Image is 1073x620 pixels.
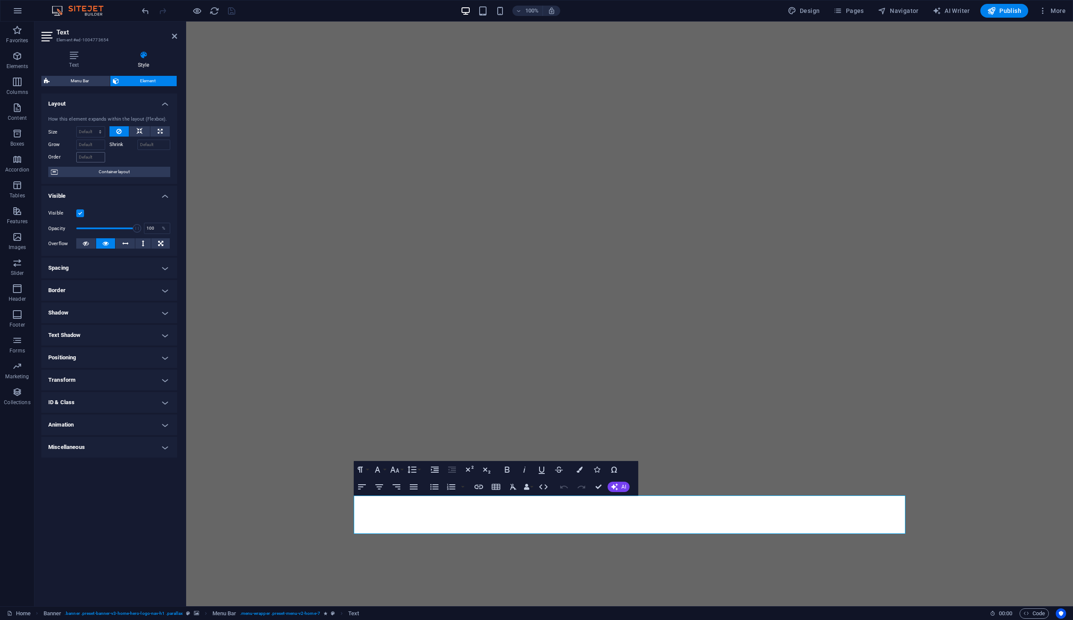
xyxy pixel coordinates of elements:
[65,608,183,619] span: . banner .preset-banner-v3-home-hero-logo-nav-h1 .parallax
[459,478,466,495] button: Ordered List
[109,140,137,150] label: Shrink
[6,37,28,44] p: Favorites
[41,302,177,323] h4: Shadow
[8,115,27,122] p: Content
[427,461,443,478] button: Increase Indent
[589,461,605,478] button: Icons
[5,166,29,173] p: Accordion
[41,51,110,69] h4: Text
[9,347,25,354] p: Forms
[478,461,495,478] button: Subscript
[41,370,177,390] h4: Transform
[186,611,190,616] i: This element is a customizable preset
[9,321,25,328] p: Footer
[348,608,359,619] span: Click to select. Double-click to edit
[41,76,110,86] button: Menu Bar
[50,6,114,16] img: Editor Logo
[137,140,171,150] input: Default
[48,226,76,231] label: Opacity
[44,608,359,619] nav: breadcrumb
[140,6,150,16] button: undo
[110,76,177,86] button: Element
[11,270,24,277] p: Slider
[48,208,76,218] label: Visible
[324,611,328,616] i: Element contains an animation
[10,140,25,147] p: Boxes
[110,51,177,69] h4: Style
[1056,608,1066,619] button: Usercentrics
[56,28,177,36] h2: Text
[371,461,387,478] button: Font Family
[6,63,28,70] p: Elements
[209,6,219,16] button: reload
[4,399,30,406] p: Collections
[573,478,590,495] button: Redo (⌘⇧Z)
[76,140,105,150] input: Default
[48,140,76,150] label: Grow
[933,6,970,15] span: AI Writer
[44,608,62,619] span: Click to select. Double-click to edit
[608,482,630,492] button: AI
[6,89,28,96] p: Columns
[1020,608,1049,619] button: Code
[1035,4,1069,18] button: More
[548,7,555,15] i: On resize automatically adjust zoom level to fit chosen device.
[621,484,626,489] span: AI
[41,437,177,458] h4: Miscellaneous
[140,6,150,16] i: Undo: change_order (Ctrl+Z)
[7,218,28,225] p: Features
[52,76,107,86] span: Menu Bar
[41,414,177,435] h4: Animation
[512,6,543,16] button: 100%
[388,461,405,478] button: Font Size
[192,6,202,16] button: Click here to leave preview mode and continue editing
[1039,6,1066,15] span: More
[240,608,320,619] span: . menu-wrapper .preset-menu-v2-home-7
[41,258,177,278] h4: Spacing
[471,478,487,495] button: Insert Link
[980,4,1028,18] button: Publish
[444,461,460,478] button: Decrease Indent
[5,373,29,380] p: Marketing
[535,478,552,495] button: HTML
[571,461,588,478] button: Colors
[426,478,443,495] button: Unordered List
[590,478,607,495] button: Confirm (⌘+⏎)
[1023,608,1045,619] span: Code
[878,6,919,15] span: Navigator
[56,36,160,44] h3: Element #ed-1004773654
[41,186,177,201] h4: Visible
[331,611,335,616] i: This element is a customizable preset
[60,167,168,177] span: Container layout
[1005,610,1006,617] span: :
[606,461,622,478] button: Special Characters
[551,461,567,478] button: Strikethrough
[516,461,533,478] button: Italic (⌘I)
[76,152,105,162] input: Default
[830,4,867,18] button: Pages
[7,608,31,619] a: Click to cancel selection. Double-click to open Pages
[9,296,26,302] p: Header
[556,478,572,495] button: Undo (⌘Z)
[533,461,550,478] button: Underline (⌘U)
[9,244,26,251] p: Images
[158,223,170,234] div: %
[48,239,76,249] label: Overflow
[788,6,820,15] span: Design
[122,76,174,86] span: Element
[488,478,504,495] button: Insert Table
[999,608,1012,619] span: 00 00
[48,167,170,177] button: Container layout
[499,461,515,478] button: Bold (⌘B)
[443,478,459,495] button: Ordered List
[354,461,370,478] button: Paragraph Format
[354,478,370,495] button: Align Left
[987,6,1021,15] span: Publish
[405,461,422,478] button: Line Height
[194,611,199,616] i: This element contains a background
[929,4,973,18] button: AI Writer
[505,478,521,495] button: Clear Formatting
[371,478,387,495] button: Align Center
[522,478,534,495] button: Data Bindings
[41,392,177,413] h4: ID & Class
